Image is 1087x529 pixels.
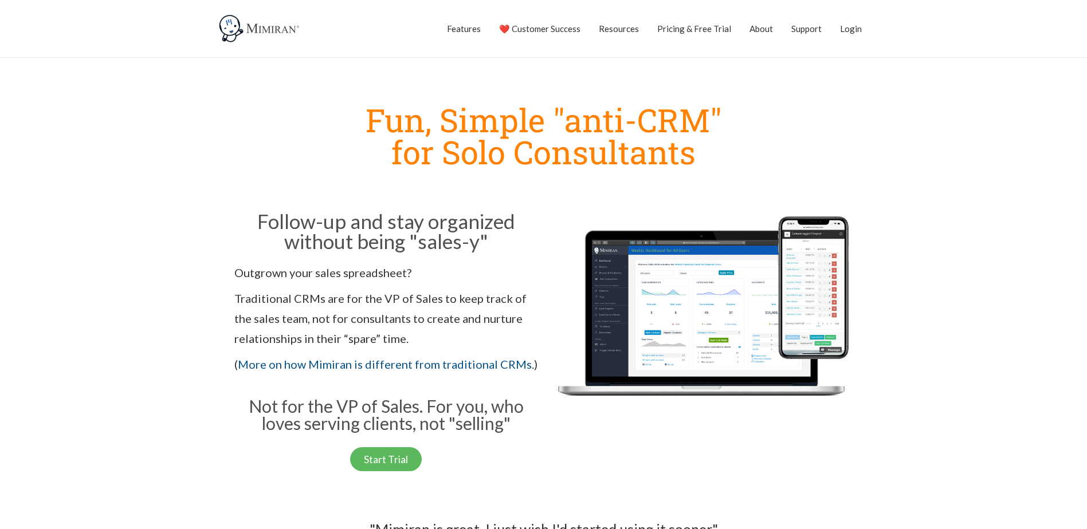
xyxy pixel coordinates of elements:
[234,263,538,283] p: Outgrown your sales spreadsheet?
[599,14,639,43] a: Resources
[234,397,538,432] h3: Not for the VP of Sales. For you, who loves serving clients, not "selling"
[234,289,538,349] p: Traditional CRMs are for the VP of Sales to keep track of the sales team, not for consultants to ...
[350,447,422,471] a: Start Trial
[657,14,731,43] a: Pricing & Free Trial
[447,14,481,43] a: Features
[749,14,773,43] a: About
[238,357,532,371] a: More on how Mimiran is different from traditional CRMs
[234,357,537,371] span: ( .)
[229,104,859,168] h1: Fun, Simple "anti-CRM" for Solo Consultants
[840,14,862,43] a: Login
[499,14,580,43] a: ❤️ Customer Success
[217,14,303,43] img: Mimiran CRM
[791,14,822,43] a: Support
[364,454,408,464] span: Start Trial
[550,208,853,436] img: Mimiran CRM for solo consultants dashboard mobile
[234,211,538,251] h2: Follow-up and stay organized without being "sales-y"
